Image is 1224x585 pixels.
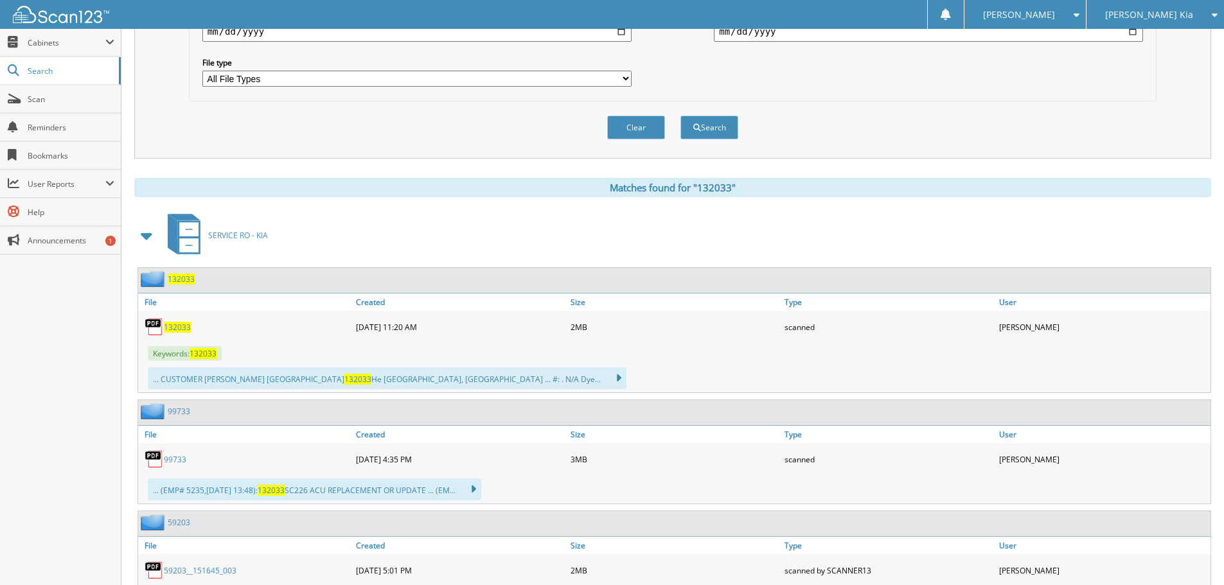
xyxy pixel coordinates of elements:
div: 1 [105,236,116,246]
span: 132033 [190,348,217,359]
a: 99733 [164,454,186,465]
span: [PERSON_NAME] Kia [1105,11,1193,19]
a: 132033 [164,322,191,333]
img: PDF.png [145,561,164,580]
div: [PERSON_NAME] [996,557,1211,583]
iframe: Chat Widget [1160,523,1224,585]
img: folder2.png [141,514,168,530]
span: [PERSON_NAME] [983,11,1055,19]
span: Cabinets [28,37,105,48]
div: Matches found for "132033" [134,178,1211,197]
div: scanned [781,446,996,472]
span: Announcements [28,235,114,246]
div: scanned [781,314,996,340]
div: 2MB [567,557,782,583]
a: Size [567,293,782,311]
a: 59203 [168,517,190,528]
div: 2MB [567,314,782,340]
a: User [996,293,1211,311]
img: folder2.png [141,271,168,287]
span: Reminders [28,122,114,133]
a: Type [781,537,996,554]
a: File [138,426,353,443]
img: scan123-logo-white.svg [13,6,109,23]
div: scanned by SCANNER13 [781,557,996,583]
div: ... CUSTOMER [PERSON_NAME] [GEOGRAPHIC_DATA] He [GEOGRAPHIC_DATA], [GEOGRAPHIC_DATA] ... #: . N/A... [148,367,626,389]
div: [DATE] 5:01 PM [353,557,567,583]
button: Search [680,116,738,139]
a: Created [353,537,567,554]
span: User Reports [28,179,105,189]
span: Bookmarks [28,150,114,161]
div: [PERSON_NAME] [996,314,1211,340]
img: PDF.png [145,450,164,469]
div: [DATE] 4:35 PM [353,446,567,472]
a: Created [353,293,567,311]
a: 99733 [168,406,190,417]
a: 132033 [168,274,195,284]
a: Size [567,537,782,554]
a: Created [353,426,567,443]
img: folder2.png [141,403,168,419]
a: User [996,537,1211,554]
input: end [714,21,1143,42]
div: 3MB [567,446,782,472]
div: ... (EMP# 5235,[DATE] 13:48): SC226 ACU REPLACEMENT OR UPDATE ... (EM... [148,478,481,500]
span: 132033 [344,374,371,385]
div: [PERSON_NAME] [996,446,1211,472]
span: SERVICE RO - KIA [208,230,268,241]
span: Help [28,207,114,218]
a: File [138,537,353,554]
a: 59203__151645_003 [164,565,236,576]
a: Type [781,426,996,443]
a: File [138,293,353,311]
a: Type [781,293,996,311]
a: SERVICE RO - KIA [160,210,268,261]
span: Scan [28,94,114,105]
span: Search [28,65,112,76]
div: [DATE] 11:20 AM [353,314,567,340]
a: Size [567,426,782,443]
input: start [202,21,632,42]
span: 132033 [258,485,285,496]
img: PDF.png [145,317,164,336]
span: Keywords: [148,346,222,361]
button: Clear [607,116,665,139]
a: User [996,426,1211,443]
label: File type [202,57,632,68]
